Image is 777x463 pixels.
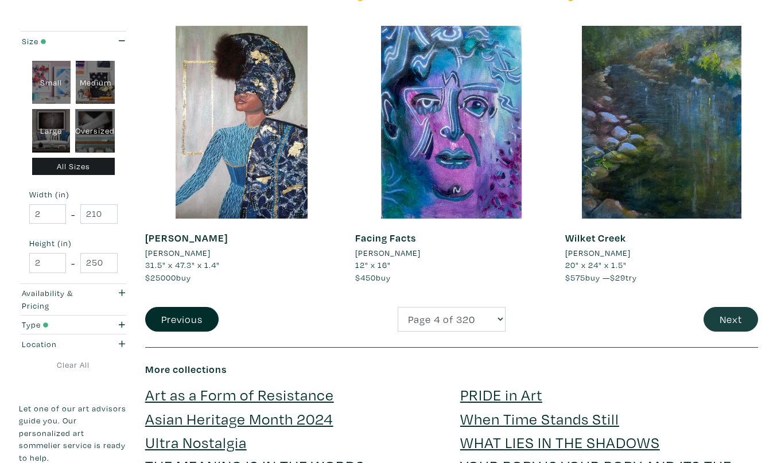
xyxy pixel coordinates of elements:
[19,32,128,50] button: Size
[32,109,71,153] div: Large
[145,247,211,259] li: [PERSON_NAME]
[460,408,619,429] a: When Time Stands Still
[29,239,118,247] small: Height (in)
[355,259,391,270] span: 12" x 16"
[71,255,75,271] span: -
[355,231,416,244] a: Facing Facts
[145,408,333,429] a: Asian Heritage Month 2024
[565,259,627,270] span: 20" x 24" x 1.5"
[29,190,118,199] small: Width (in)
[610,272,626,283] span: $29
[565,247,631,259] li: [PERSON_NAME]
[22,35,95,48] div: Size
[565,272,637,283] span: buy — try
[460,432,660,452] a: WHAT LIES IN THE SHADOWS
[355,272,391,283] span: buy
[145,432,247,452] a: Ultra Nostalgia
[32,61,71,104] div: Small
[355,247,548,259] a: [PERSON_NAME]
[145,247,338,259] a: [PERSON_NAME]
[145,272,176,283] span: $25000
[145,307,219,332] button: Previous
[145,272,191,283] span: buy
[355,247,421,259] li: [PERSON_NAME]
[565,231,626,244] a: Wilket Creek
[32,158,115,176] div: All Sizes
[19,284,128,315] button: Availability & Pricing
[565,272,585,283] span: $575
[19,334,128,353] button: Location
[145,259,220,270] span: 31.5" x 47.3" x 1.4"
[145,384,334,404] a: Art as a Form of Resistance
[704,307,758,332] button: Next
[145,231,228,244] a: [PERSON_NAME]
[75,109,115,153] div: Oversized
[71,207,75,222] span: -
[145,363,758,376] h6: More collections
[22,318,95,331] div: Type
[22,338,95,351] div: Location
[19,359,128,371] a: Clear All
[355,272,376,283] span: $450
[22,287,95,312] div: Availability & Pricing
[19,316,128,334] button: Type
[76,61,115,104] div: Medium
[460,384,542,404] a: PRIDE in Art
[565,247,758,259] a: [PERSON_NAME]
